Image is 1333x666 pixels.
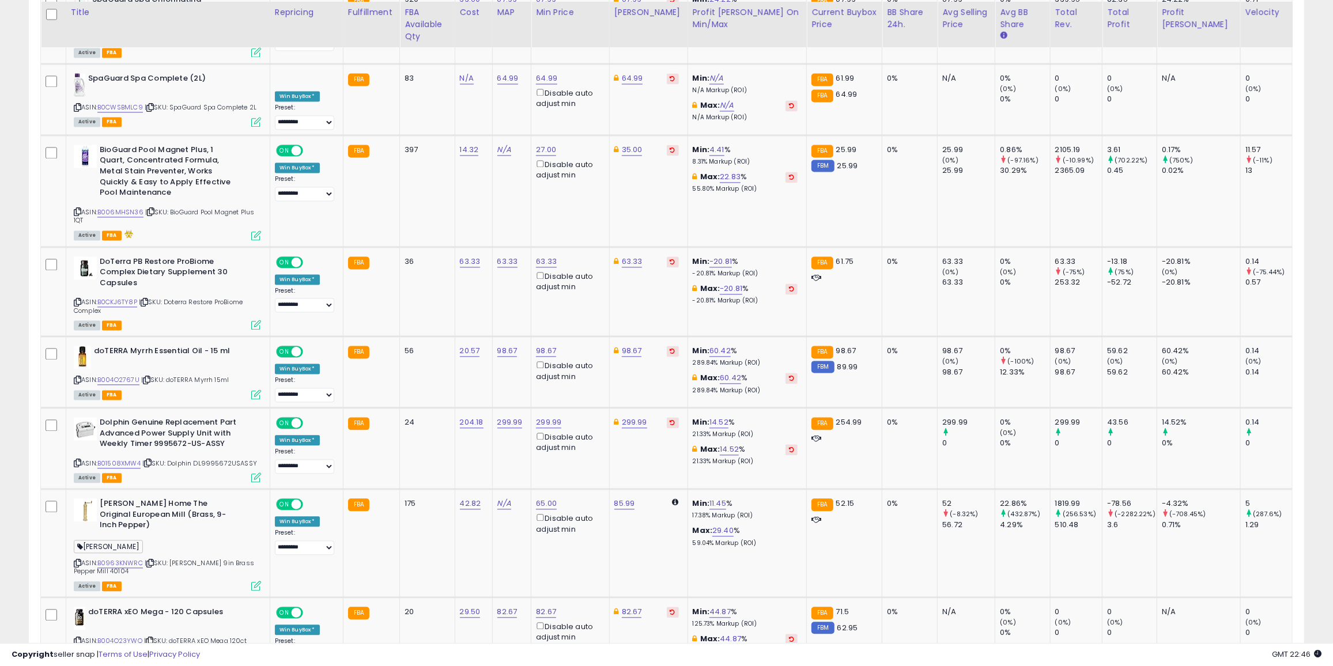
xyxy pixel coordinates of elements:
[1162,346,1240,356] div: 60.42%
[1063,509,1096,519] small: (256.53%)
[712,525,734,536] a: 29.40
[301,418,320,428] span: OFF
[709,498,726,509] a: 11.45
[887,145,928,155] div: 0%
[100,256,240,292] b: DoTerra PB Restore ProBiome Complex Dietary Supplement 30 Capsules
[141,375,229,384] span: | SKU: doTERRA Myrrh 15ml
[693,498,710,509] b: Min:
[536,430,600,453] div: Disable auto adjust min
[811,89,833,102] small: FBA
[622,345,642,357] a: 98.67
[720,171,741,183] a: 22.83
[1253,509,1282,519] small: (287.6%)
[700,100,720,111] b: Max:
[460,144,479,156] a: 14.32
[693,373,798,394] div: %
[942,145,995,155] div: 25.99
[693,185,798,193] p: 55.80% Markup (ROI)
[405,498,446,509] div: 175
[887,6,932,31] div: BB Share 24h.
[1245,367,1292,377] div: 0.14
[709,256,732,267] a: -20.81
[1115,156,1147,165] small: (702.22%)
[277,418,292,428] span: ON
[277,499,292,509] span: ON
[1107,84,1123,93] small: (0%)
[1107,417,1157,427] div: 43.56
[1000,6,1045,31] div: Avg BB Share
[74,145,261,239] div: ASIN:
[836,345,856,356] span: 98.67
[102,117,122,127] span: FBA
[1000,498,1049,509] div: 22.86%
[497,73,519,84] a: 64.99
[1162,367,1240,377] div: 60.42%
[942,367,995,377] div: 98.67
[1000,31,1007,41] small: Avg BB Share.
[1245,277,1292,287] div: 0.57
[1000,367,1049,377] div: 12.33%
[1169,156,1193,165] small: (750%)
[1055,417,1102,427] div: 299.99
[836,417,862,427] span: 254.99
[1000,346,1049,356] div: 0%
[693,387,798,395] p: 289.84% Markup (ROI)
[614,498,635,509] a: 85.99
[74,145,97,168] img: 41ejnI-Vg4L._SL40_.jpg
[1000,417,1049,427] div: 0%
[1000,438,1049,448] div: 0%
[1000,428,1016,437] small: (0%)
[1055,346,1102,356] div: 98.67
[405,256,446,267] div: 36
[1245,256,1292,267] div: 0.14
[693,512,798,520] p: 17.38% Markup (ROI)
[1000,165,1049,176] div: 30.29%
[1107,438,1157,448] div: 0
[1107,165,1157,176] div: 0.45
[693,417,710,427] b: Min:
[942,256,995,267] div: 63.33
[709,417,728,428] a: 14.52
[942,165,995,176] div: 25.99
[97,558,143,568] a: B0963KNWRC
[1055,357,1071,366] small: (0%)
[1055,73,1102,84] div: 0
[693,6,802,31] div: Profit [PERSON_NAME] on Min/Max
[1107,145,1157,155] div: 3.61
[1162,417,1240,427] div: 14.52%
[887,73,928,84] div: 0%
[1245,94,1292,104] div: 0
[1055,94,1102,104] div: 0
[97,636,142,646] a: B004O23YWQ
[1162,256,1240,267] div: -20.81%
[709,606,731,618] a: 44.87
[277,257,292,267] span: ON
[275,274,320,285] div: Win BuyBox *
[720,444,739,455] a: 14.52
[1245,145,1292,155] div: 11.57
[942,438,995,448] div: 0
[887,346,928,356] div: 0%
[1055,367,1102,377] div: 98.67
[497,417,523,428] a: 299.99
[693,158,798,166] p: 8.31% Markup (ROI)
[1000,145,1049,155] div: 0.86%
[1162,6,1236,31] div: Profit [PERSON_NAME]
[1107,277,1157,287] div: -52.72
[1000,84,1016,93] small: (0%)
[74,390,100,400] span: All listings currently available for purchase on Amazon
[497,345,518,357] a: 98.67
[693,113,798,122] p: N/A Markup (ROI)
[405,417,446,427] div: 24
[720,633,741,645] a: 44.87
[102,320,122,330] span: FBA
[693,346,798,367] div: %
[614,6,683,18] div: [PERSON_NAME]
[837,160,858,171] span: 25.99
[1107,498,1157,509] div: -78.56
[74,256,261,329] div: ASIN:
[811,256,833,269] small: FBA
[1055,277,1102,287] div: 253.32
[1107,367,1157,377] div: 59.62
[1055,520,1102,530] div: 510.48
